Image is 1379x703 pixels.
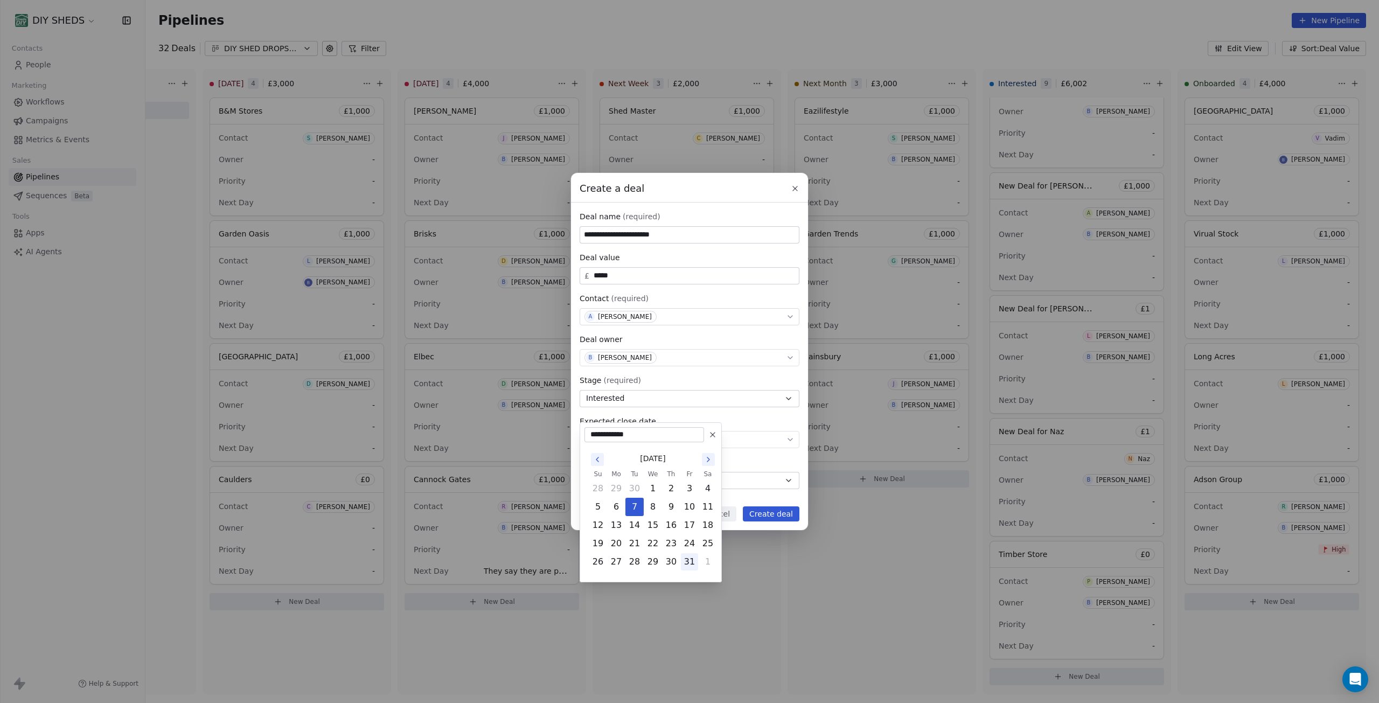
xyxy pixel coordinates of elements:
button: Friday, October 10th, 2025 [681,498,698,516]
button: Friday, October 24th, 2025 [681,535,698,552]
button: Wednesday, October 1st, 2025 [644,480,661,497]
button: Saturday, November 1st, 2025 [699,553,716,570]
button: Friday, October 3rd, 2025 [681,480,698,497]
button: Friday, October 17th, 2025 [681,517,698,534]
th: Sunday [589,469,607,479]
button: Monday, October 20th, 2025 [608,535,625,552]
button: Monday, October 13th, 2025 [608,517,625,534]
th: Saturday [699,469,717,479]
button: Go to the Next Month [702,453,715,466]
button: Tuesday, October 28th, 2025 [626,553,643,570]
button: Tuesday, October 14th, 2025 [626,517,643,534]
button: Saturday, October 25th, 2025 [699,535,716,552]
span: [DATE] [640,453,665,464]
button: Today, Tuesday, October 7th, 2025, selected [626,498,643,516]
button: Thursday, October 9th, 2025 [663,498,680,516]
button: Saturday, October 4th, 2025 [699,480,716,497]
button: Thursday, October 23rd, 2025 [663,535,680,552]
th: Wednesday [644,469,662,479]
button: Monday, September 29th, 2025 [608,480,625,497]
button: Go to the Previous Month [591,453,604,466]
button: Wednesday, October 15th, 2025 [644,517,661,534]
button: Tuesday, September 30th, 2025 [626,480,643,497]
button: Sunday, September 28th, 2025 [589,480,607,497]
button: Sunday, October 12th, 2025 [589,517,607,534]
button: Thursday, October 16th, 2025 [663,517,680,534]
button: Wednesday, October 22nd, 2025 [644,535,661,552]
button: Wednesday, October 29th, 2025 [644,553,661,570]
button: Thursday, October 2nd, 2025 [663,480,680,497]
button: Friday, October 31st, 2025 [681,553,698,570]
button: Monday, October 6th, 2025 [608,498,625,516]
th: Tuesday [625,469,644,479]
button: Sunday, October 26th, 2025 [589,553,607,570]
button: Saturday, October 18th, 2025 [699,517,716,534]
button: Sunday, October 5th, 2025 [589,498,607,516]
button: Monday, October 27th, 2025 [608,553,625,570]
table: October 2025 [589,469,717,571]
button: Wednesday, October 8th, 2025 [644,498,661,516]
button: Sunday, October 19th, 2025 [589,535,607,552]
th: Friday [680,469,699,479]
th: Monday [607,469,625,479]
button: Saturday, October 11th, 2025 [699,498,716,516]
button: Tuesday, October 21st, 2025 [626,535,643,552]
button: Thursday, October 30th, 2025 [663,553,680,570]
th: Thursday [662,469,680,479]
